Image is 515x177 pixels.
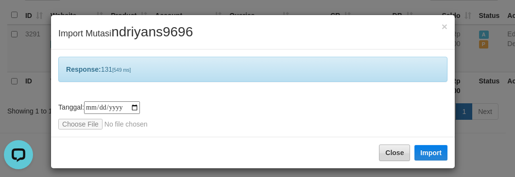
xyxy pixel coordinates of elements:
b: Response: [66,65,101,73]
span: [549 ms] [112,67,131,73]
button: Open LiveChat chat widget [4,4,33,33]
span: ndriyans9696 [111,24,193,39]
button: Close [442,21,447,32]
span: × [442,21,447,32]
button: Import [414,145,447,161]
span: Import Mutasi [58,29,193,38]
button: Close [379,145,410,161]
div: Tanggal: [58,101,447,129]
div: 131 [58,57,447,82]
